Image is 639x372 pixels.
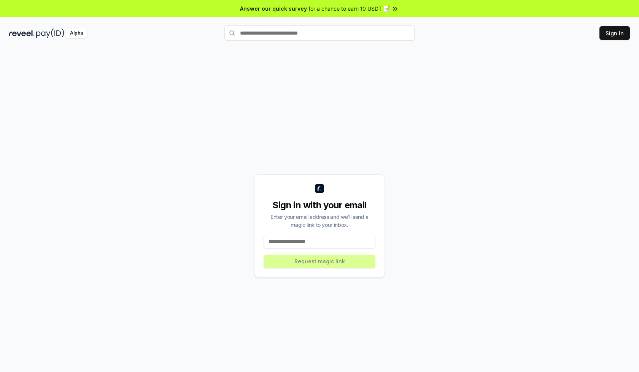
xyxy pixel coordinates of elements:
[264,199,375,211] div: Sign in with your email
[240,5,307,13] span: Answer our quick survey
[264,213,375,229] div: Enter your email address and we’ll send a magic link to your inbox.
[36,28,64,38] img: pay_id
[66,28,87,38] div: Alpha
[315,184,324,193] img: logo_small
[599,26,630,40] button: Sign In
[308,5,390,13] span: for a chance to earn 10 USDT 📝
[9,28,35,38] img: reveel_dark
